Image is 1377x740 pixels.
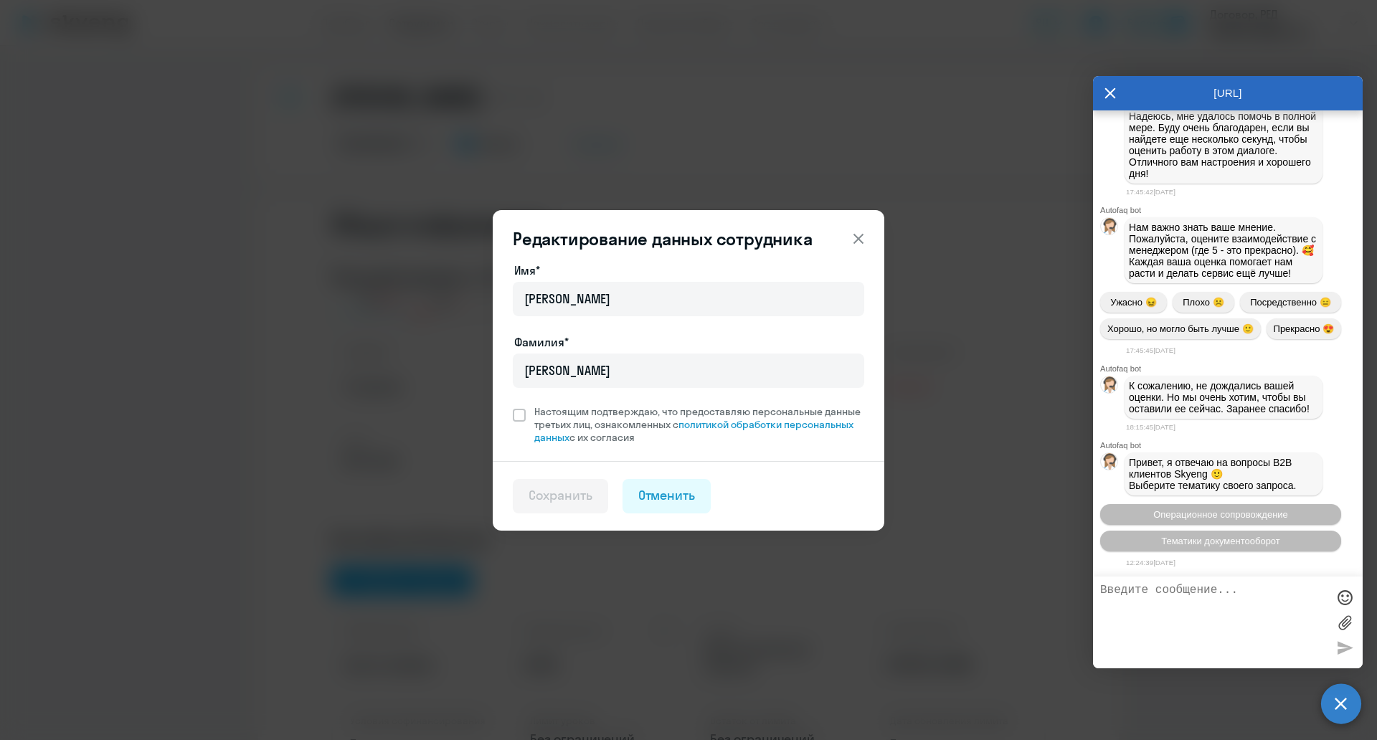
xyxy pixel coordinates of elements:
[1100,531,1341,551] button: Тематики документооборот
[1183,297,1224,308] span: Плохо ☹️
[1129,457,1297,491] span: Привет, я отвечаю на вопросы B2B клиентов Skyeng 🙂 Выберите тематику своего запроса.
[1101,376,1119,397] img: bot avatar
[1173,292,1234,313] button: Плохо ☹️
[1129,380,1310,414] span: К сожалению, не дождались вашей оценки. Но мы очень хотим, чтобы вы оставили ее сейчас. Заранее с...
[1100,504,1341,525] button: Операционное сопровождение
[1110,297,1156,308] span: Ужасно 😖
[1100,364,1363,373] div: Autofaq bot
[638,486,696,505] div: Отменить
[1240,292,1341,313] button: Посредственно 😑
[1100,441,1363,450] div: Autofaq bot
[493,227,884,250] header: Редактирование данных сотрудника
[1126,423,1175,431] time: 18:15:45[DATE]
[623,479,711,513] button: Отменить
[1126,559,1175,566] time: 12:24:39[DATE]
[1153,509,1288,520] span: Операционное сопровождение
[1129,87,1318,179] p: Спасибо за обращение, мне было приятно с вами пообщаться. 😊 Надеюсь, мне удалось помочь в полной ...
[1250,297,1330,308] span: Посредственно 😑
[1126,188,1175,196] time: 17:45:42[DATE]
[1126,346,1175,354] time: 17:45:45[DATE]
[1100,318,1261,339] button: Хорошо, но могло быть лучше 🙂
[1100,292,1167,313] button: Ужасно 😖
[1100,206,1363,214] div: Autofaq bot
[534,405,864,444] span: Настоящим подтверждаю, что предоставляю персональные данные третьих лиц, ознакомленных с с их сог...
[1129,222,1319,279] span: Нам важно знать ваше мнение. Пожалуйста, оцените взаимодействие с менеджером (где 5 - это прекрас...
[1267,318,1341,339] button: Прекрасно 😍
[1101,453,1119,474] img: bot avatar
[1274,323,1334,334] span: Прекрасно 😍
[1107,323,1254,334] span: Хорошо, но могло быть лучше 🙂
[1161,536,1280,546] span: Тематики документооборот
[1334,612,1355,633] label: Лимит 10 файлов
[513,479,608,513] button: Сохранить
[529,486,592,505] div: Сохранить
[514,333,569,351] label: Фамилия*
[534,418,853,444] a: политикой обработки персональных данных
[1101,218,1119,239] img: bot avatar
